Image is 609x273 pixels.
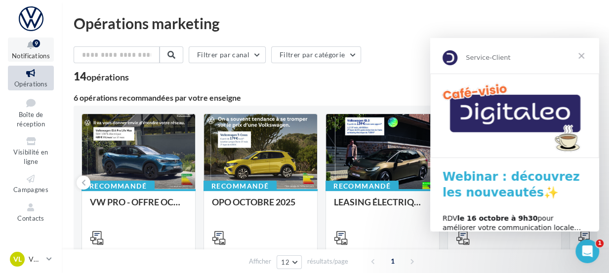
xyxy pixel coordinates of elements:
[29,254,42,264] p: VW LAON
[307,257,348,266] span: résultats/page
[277,255,302,269] button: 12
[33,39,40,47] div: 9
[27,176,108,184] b: le 16 octobre à 9h30
[8,66,54,90] a: Opérations
[430,38,599,232] iframe: Intercom live chat message
[81,181,155,192] div: Recommandé
[212,197,309,217] div: OPO OCTOBRE 2025
[8,200,54,224] a: Contacts
[17,111,45,128] span: Boîte de réception
[8,94,54,130] a: Boîte de réception
[189,46,266,63] button: Filtrer par canal
[8,134,54,167] a: Visibilité en ligne
[74,94,581,102] div: 6 opérations recommandées par votre enseigne
[249,257,271,266] span: Afficher
[385,253,401,269] span: 1
[13,148,48,165] span: Visibilité en ligne
[90,197,187,217] div: VW PRO - OFFRE OCTOBRE 25
[271,46,361,63] button: Filtrer par catégorie
[12,176,157,205] div: RDV pour améliorer votre communication locale… et attirer plus de clients !
[325,181,399,192] div: Recommandé
[14,80,47,88] span: Opérations
[203,181,277,192] div: Recommandé
[12,52,50,60] span: Notifications
[8,38,54,62] button: Notifications 9
[13,186,48,194] span: Campagnes
[8,171,54,195] a: Campagnes
[281,258,289,266] span: 12
[86,73,129,81] div: opérations
[13,254,22,264] span: VL
[74,71,129,82] div: 14
[17,214,44,222] span: Contacts
[575,239,599,263] iframe: Intercom live chat
[74,16,597,31] div: Opérations marketing
[334,197,431,217] div: LEASING ÉLECTRIQUE 2025
[8,250,54,269] a: VL VW LAON
[596,239,604,247] span: 1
